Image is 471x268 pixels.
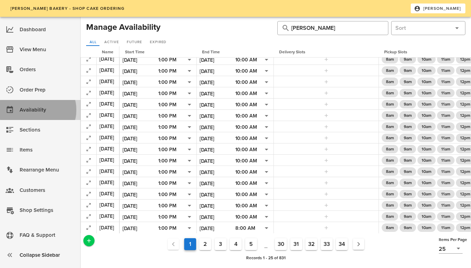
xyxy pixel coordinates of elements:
[20,84,75,96] div: Order Prep
[336,238,348,250] button: Goto Page 34
[158,145,194,154] div: 1:00 PM
[158,78,194,87] div: 1:00 PM
[460,66,470,75] span: 12pm
[158,180,176,187] div: 1:00 PM
[422,190,431,198] span: 10am
[158,134,194,143] div: 1:00 PM
[386,201,394,209] span: 8am
[99,201,116,209] div: [DATE]
[235,134,271,143] div: 10:00 AM
[158,169,176,175] div: 1:00 PM
[20,24,75,35] div: Dashboard
[235,55,271,65] div: 10:00 AM
[422,122,431,131] span: 10am
[158,158,176,164] div: 1:00 PM
[158,100,194,109] div: 1:00 PM
[386,100,394,108] span: 8am
[126,40,142,44] span: Future
[158,113,176,119] div: 1:00 PM
[83,235,95,246] button: Add a New Record
[441,78,450,86] span: 11am
[460,190,470,198] span: 12pm
[99,89,116,96] div: [DATE]
[460,167,470,176] span: 12pm
[125,49,145,54] span: Start Time
[158,190,194,199] div: 1:00 PM
[235,67,271,76] div: 10:00 AM
[422,89,431,97] span: 10am
[235,158,257,164] div: 10:00 AM
[235,89,271,98] div: 10:00 AM
[386,111,394,120] span: 8am
[245,238,257,250] button: Goto Page 5
[386,89,394,97] span: 8am
[20,205,75,216] div: Shop Settings
[102,49,113,54] span: Name
[439,237,467,242] span: Items Per Page
[84,223,93,233] button: Expand Record
[235,214,257,220] div: 10:00 AM
[386,78,394,86] span: 8am
[20,229,75,241] div: FAQ & Support
[235,91,257,97] div: 10:00 AM
[282,24,290,32] button: prepend icon
[104,40,119,44] span: Active
[84,189,93,199] button: Expand Record
[235,168,271,177] div: 10:00 AM
[20,64,75,75] div: Orders
[404,89,412,97] span: 9am
[84,167,93,176] button: Expand Record
[235,147,257,153] div: 10:00 AM
[99,145,116,153] div: [DATE]
[404,156,412,165] span: 9am
[84,54,93,64] button: Expand Record
[441,122,450,131] span: 11am
[235,79,257,86] div: 10:00 AM
[439,244,463,253] div: 25
[20,164,75,176] div: Rearrange Menu
[235,135,257,142] div: 10:00 AM
[305,238,317,250] button: Goto Page 32
[84,212,93,221] button: Expand Record
[235,112,271,121] div: 10:00 AM
[123,39,145,46] a: Future
[386,179,394,187] span: 8am
[441,66,450,75] span: 11am
[158,156,194,166] div: 1:00 PM
[441,55,450,63] span: 11am
[158,201,194,210] div: 1:00 PM
[95,253,437,262] div: Records 1 - 25 of 831
[422,55,431,63] span: 10am
[235,68,257,74] div: 10:00 AM
[158,135,176,142] div: 1:00 PM
[158,224,194,233] div: 1:00 PM
[422,201,431,209] span: 10am
[99,123,116,130] div: [DATE]
[150,40,166,44] span: Expired
[235,224,271,233] div: 8:00 AM
[441,179,450,187] span: 11am
[235,57,257,63] div: 10:00 AM
[10,6,125,11] span: [PERSON_NAME] Bakery - Shop Cake Ordering
[411,4,465,13] button: [PERSON_NAME]
[84,122,93,132] button: Expand Record
[290,238,302,250] button: Goto Page 31
[146,39,169,46] a: Expired
[422,167,431,176] span: 10am
[158,147,176,153] div: 1:00 PM
[395,22,450,34] input: Sort
[196,46,273,58] th: End Time
[99,179,116,186] div: [DATE]
[158,123,194,132] div: 1:00 PM
[386,167,394,176] span: 8am
[422,78,431,86] span: 10am
[158,79,176,86] div: 1:00 PM
[422,100,431,108] span: 10am
[460,100,470,108] span: 12pm
[460,223,470,232] span: 12pm
[202,49,220,54] span: End Time
[441,212,450,221] span: 11am
[158,168,194,177] div: 1:00 PM
[439,246,446,252] div: 25
[158,89,194,98] div: 1:00 PM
